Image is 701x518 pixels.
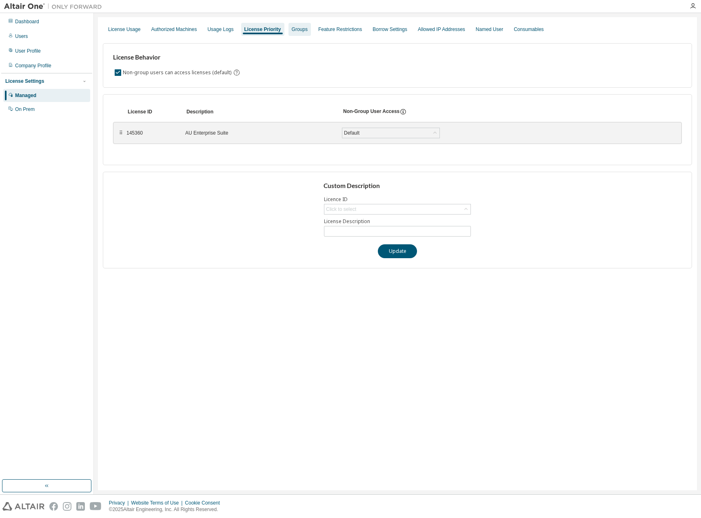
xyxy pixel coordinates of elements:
[118,130,123,136] div: ⠿
[324,204,470,214] div: Click to select
[514,26,543,33] div: Consumables
[76,502,85,511] img: linkedin.svg
[233,69,240,76] svg: By default any user not assigned to any group can access any license. Turn this setting off to di...
[326,206,356,213] div: Click to select
[109,506,225,513] p: © 2025 Altair Engineering, Inc. All Rights Reserved.
[343,108,399,115] div: Non-Group User Access
[90,502,102,511] img: youtube.svg
[185,500,224,506] div: Cookie Consent
[324,182,472,190] h3: Custom Description
[244,26,281,33] div: License Priority
[15,62,51,69] div: Company Profile
[318,26,362,33] div: Feature Restrictions
[126,130,175,136] div: 145360
[15,106,35,113] div: On Prem
[418,26,465,33] div: Allowed IP Addresses
[128,108,177,115] div: License ID
[342,128,439,138] div: Default
[108,26,140,33] div: License Usage
[15,92,36,99] div: Managed
[49,502,58,511] img: facebook.svg
[15,18,39,25] div: Dashboard
[131,500,185,506] div: Website Terms of Use
[476,26,503,33] div: Named User
[186,108,333,115] div: Description
[4,2,106,11] img: Altair One
[151,26,197,33] div: Authorized Machines
[109,500,131,506] div: Privacy
[343,128,361,137] div: Default
[207,26,233,33] div: Usage Logs
[15,33,28,40] div: Users
[63,502,71,511] img: instagram.svg
[113,53,239,62] h3: License Behavior
[123,68,233,77] label: Non-group users can access licenses (default)
[324,218,471,225] label: License Description
[15,48,41,54] div: User Profile
[292,26,308,33] div: Groups
[324,196,471,203] label: Licence ID
[373,26,407,33] div: Borrow Settings
[2,502,44,511] img: altair_logo.svg
[185,130,332,136] div: AU Enterprise Suite
[378,244,417,258] button: Update
[5,78,44,84] div: License Settings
